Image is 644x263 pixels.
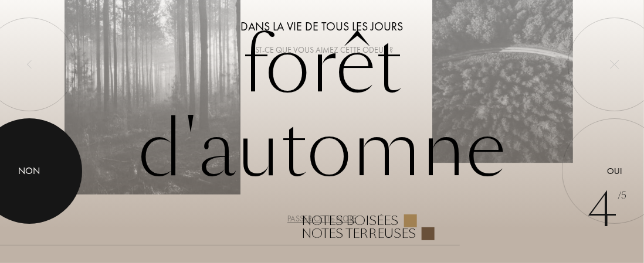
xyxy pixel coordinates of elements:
[301,227,416,240] div: Notes terreuses
[607,165,622,178] div: Oui
[301,214,398,227] div: Notes boisées
[25,60,34,69] img: left_onboard.svg
[587,175,626,245] div: 4
[65,23,579,240] div: Forêt d'automne
[19,164,40,178] div: Non
[618,189,626,203] span: /5
[610,60,619,69] img: quit_onboard.svg
[287,213,357,225] div: Passer cette note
